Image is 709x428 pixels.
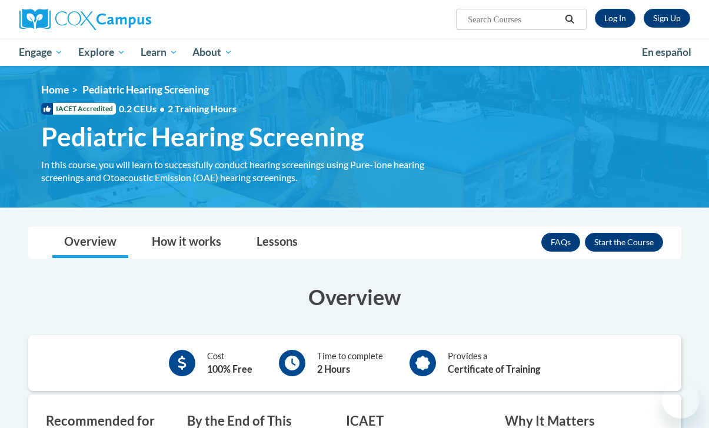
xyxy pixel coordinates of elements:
[82,83,209,96] span: Pediatric Hearing Screening
[41,83,69,96] a: Home
[159,103,165,114] span: •
[78,45,125,59] span: Explore
[71,39,133,66] a: Explore
[41,121,364,152] span: Pediatric Hearing Screening
[642,46,691,58] span: En español
[634,40,699,65] a: En español
[448,350,540,376] div: Provides a
[317,350,383,376] div: Time to complete
[467,12,561,26] input: Search Courses
[595,9,635,28] a: Log In
[541,233,580,252] a: FAQs
[28,282,681,312] h3: Overview
[245,227,309,258] a: Lessons
[207,350,252,376] div: Cost
[41,103,116,115] span: IACET Accredited
[561,12,578,26] button: Search
[141,45,178,59] span: Learn
[19,9,151,30] img: Cox Campus
[133,39,185,66] a: Learn
[207,363,252,374] b: 100% Free
[19,9,231,30] a: Cox Campus
[11,39,699,66] div: Main menu
[448,363,540,374] b: Certificate of Training
[168,103,237,114] span: 2 Training Hours
[185,39,240,66] a: About
[192,45,232,59] span: About
[140,227,233,258] a: How it works
[317,363,350,374] b: 2 Hours
[12,39,71,66] a: Engage
[52,227,128,258] a: Overview
[119,102,237,115] span: 0.2 CEUs
[644,9,690,28] a: Register
[19,45,63,59] span: Engage
[41,158,447,184] div: In this course, you will learn to successfully conduct hearing screenings using Pure-Tone hearing...
[662,381,700,419] iframe: Button to launch messaging window
[585,233,663,252] button: Enroll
